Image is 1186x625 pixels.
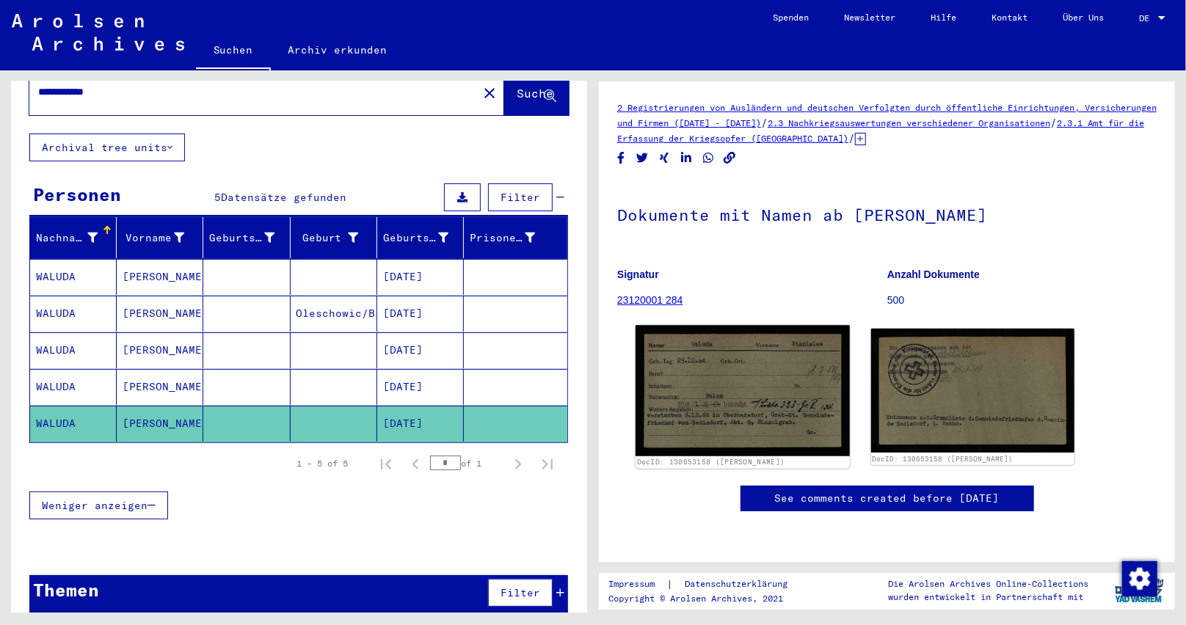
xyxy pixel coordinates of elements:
b: Signatur [617,268,659,280]
img: 001.jpg [636,326,849,456]
button: Share on Xing [657,149,672,167]
button: Copy link [722,149,738,167]
div: Geburt‏ [296,226,376,249]
mat-cell: WALUDA [30,406,117,442]
a: DocID: 130653158 ([PERSON_NAME]) [637,458,785,467]
div: of 1 [430,456,503,470]
mat-cell: [PERSON_NAME] [117,369,203,405]
mat-cell: [DATE] [377,259,464,295]
a: Datenschutzerklärung [673,577,805,592]
a: Impressum [608,577,666,592]
mat-cell: WALUDA [30,369,117,405]
div: Geburtsdatum [383,230,448,246]
img: Arolsen_neg.svg [12,14,184,51]
mat-header-cell: Vorname [117,217,203,258]
a: Archiv erkunden [271,32,405,67]
a: See comments created before [DATE] [775,491,1000,506]
span: Suche [517,86,553,100]
div: Zustimmung ändern [1121,560,1157,596]
div: Geburtsdatum [383,226,467,249]
h1: Dokumente mit Namen ab [PERSON_NAME] [617,181,1157,246]
mat-cell: WALUDA [30,296,117,332]
button: Weniger anzeigen [29,491,168,519]
button: Suche [504,70,569,115]
button: Next page [503,449,533,478]
button: Last page [533,449,562,478]
span: Datensätze gefunden [222,191,347,204]
span: 5 [215,191,222,204]
mat-cell: [PERSON_NAME] [117,332,203,368]
div: 1 – 5 of 5 [296,457,348,470]
button: Clear [475,78,504,107]
mat-header-cell: Geburt‏ [291,217,377,258]
button: Filter [488,183,553,211]
mat-header-cell: Geburtsdatum [377,217,464,258]
button: First page [371,449,401,478]
p: Copyright © Arolsen Archives, 2021 [608,592,805,605]
span: DE [1139,13,1155,23]
a: 2 Registrierungen von Ausländern und deutschen Verfolgten durch öffentliche Einrichtungen, Versic... [617,102,1157,128]
img: 002.jpg [871,329,1075,453]
button: Previous page [401,449,430,478]
mat-header-cell: Prisoner # [464,217,567,258]
mat-cell: [DATE] [377,332,464,368]
mat-icon: close [481,84,498,102]
mat-cell: [PERSON_NAME] [117,296,203,332]
button: Archival tree units [29,134,185,161]
p: wurden entwickelt in Partnerschaft mit [888,591,1088,604]
div: Personen [33,181,121,208]
div: Themen [33,577,99,603]
p: 500 [887,293,1157,308]
div: Geburtsname [209,226,293,249]
button: Share on WhatsApp [701,149,716,167]
div: Geburtsname [209,230,274,246]
div: | [608,577,805,592]
mat-cell: WALUDA [30,332,117,368]
button: Share on LinkedIn [679,149,694,167]
a: DocID: 130653158 ([PERSON_NAME]) [872,455,1013,463]
p: Die Arolsen Archives Online-Collections [888,577,1088,591]
mat-cell: WALUDA [30,259,117,295]
button: Share on Facebook [614,149,629,167]
div: Geburt‏ [296,230,358,246]
mat-cell: [PERSON_NAME] [117,406,203,442]
mat-cell: [PERSON_NAME] [117,259,203,295]
span: / [1050,116,1057,129]
mat-cell: [DATE] [377,369,464,405]
span: Weniger anzeigen [42,499,148,512]
mat-cell: Oleschowic/Bilg [291,296,377,332]
a: 23120001 284 [617,294,683,306]
mat-cell: [DATE] [377,296,464,332]
a: 2.3 Nachkriegsauswertungen verschiedener Organisationen [768,117,1050,128]
button: Share on Twitter [635,149,650,167]
b: Anzahl Dokumente [887,268,980,280]
img: Zustimmung ändern [1122,561,1157,596]
div: Nachname [36,230,98,246]
span: / [848,131,855,145]
span: Filter [501,586,540,599]
img: yv_logo.png [1112,572,1167,609]
mat-cell: [DATE] [377,406,464,442]
mat-header-cell: Nachname [30,217,117,258]
div: Vorname [123,226,203,249]
a: Suchen [196,32,271,70]
div: Nachname [36,226,116,249]
div: Vorname [123,230,184,246]
div: Prisoner # [470,226,553,249]
button: Filter [488,579,553,607]
div: Prisoner # [470,230,535,246]
mat-header-cell: Geburtsname [203,217,290,258]
span: Filter [501,191,540,204]
span: / [761,116,768,129]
